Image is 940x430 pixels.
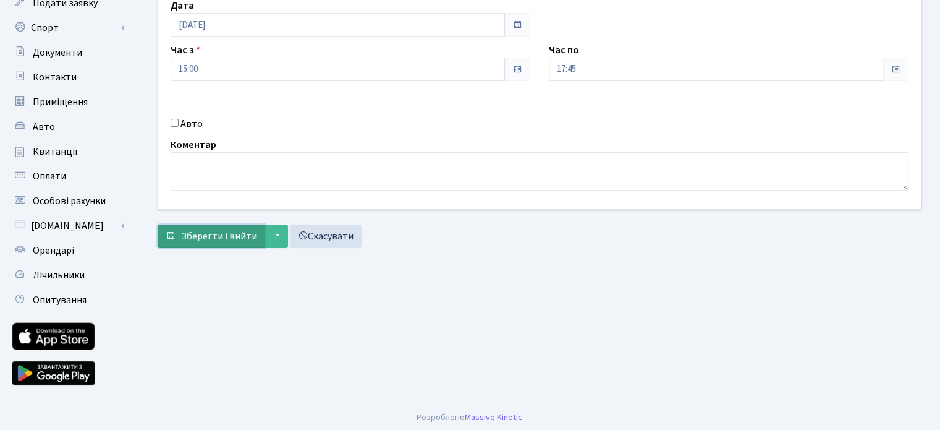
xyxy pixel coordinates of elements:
span: Авто [33,120,55,134]
a: Орендарі [6,238,130,263]
span: Документи [33,46,82,59]
a: Опитування [6,288,130,312]
a: Квитанції [6,139,130,164]
span: Квитанції [33,145,78,158]
span: Приміщення [33,95,88,109]
span: Опитування [33,293,87,307]
a: Massive Kinetic [465,411,522,424]
label: Час з [171,43,200,58]
label: Авто [180,116,203,131]
span: Контакти [33,71,77,84]
span: Оплати [33,170,66,183]
button: Зберегти і вийти [158,225,265,248]
a: Авто [6,114,130,139]
a: Спорт [6,15,130,40]
a: Приміщення [6,90,130,114]
span: Особові рахунки [33,194,106,208]
label: Час по [549,43,579,58]
a: Контакти [6,65,130,90]
a: Скасувати [290,225,362,248]
span: Зберегти і вийти [181,230,257,243]
a: Особові рахунки [6,189,130,213]
a: Лічильники [6,263,130,288]
a: Документи [6,40,130,65]
span: Орендарі [33,244,74,257]
span: Лічильники [33,269,85,282]
a: Оплати [6,164,130,189]
div: Розроблено . [417,411,524,424]
a: [DOMAIN_NAME] [6,213,130,238]
label: Коментар [171,137,216,152]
